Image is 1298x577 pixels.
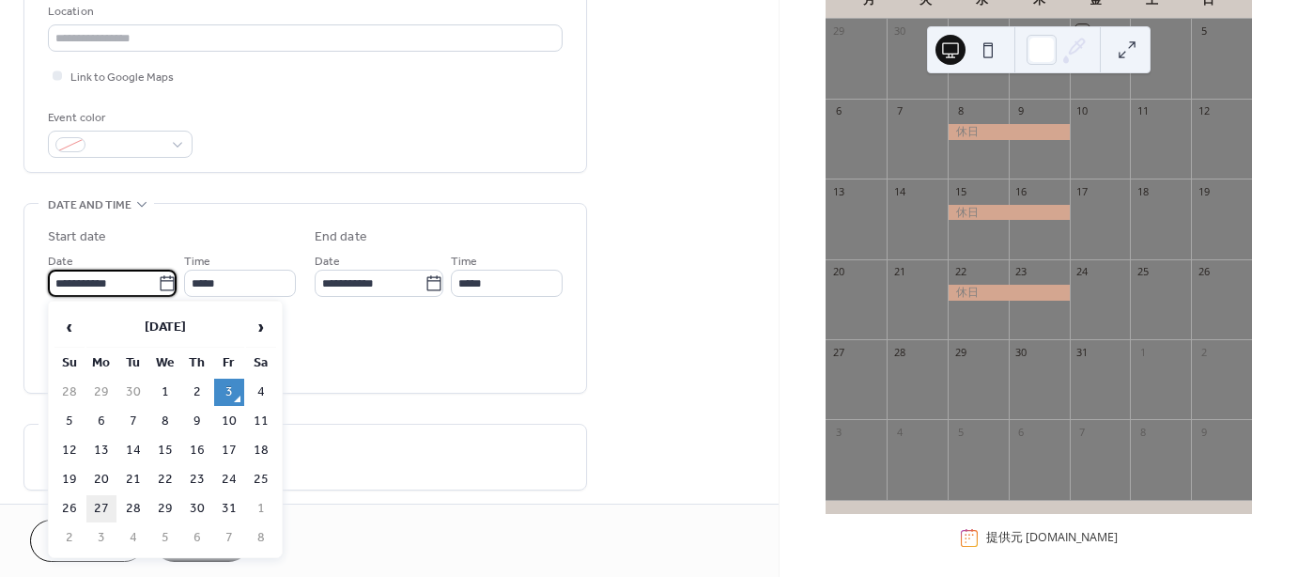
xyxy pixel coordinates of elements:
[1197,184,1211,198] div: 19
[182,437,212,464] td: 16
[150,350,180,377] th: We
[246,379,276,406] td: 4
[1026,529,1118,545] a: [DOMAIN_NAME]
[118,495,148,522] td: 28
[214,524,244,552] td: 7
[1197,24,1211,39] div: 5
[86,495,116,522] td: 27
[953,184,967,198] div: 15
[48,252,73,272] span: Date
[1014,425,1028,439] div: 6
[48,2,559,22] div: Location
[86,350,116,377] th: Mo
[246,437,276,464] td: 18
[118,350,148,377] th: Tu
[1014,345,1028,359] div: 30
[831,345,845,359] div: 27
[54,466,85,493] td: 19
[451,252,477,272] span: Time
[1136,425,1150,439] div: 8
[1014,265,1028,279] div: 23
[892,104,906,118] div: 7
[948,285,1070,301] div: 休日
[246,466,276,493] td: 25
[54,408,85,435] td: 5
[54,379,85,406] td: 28
[182,350,212,377] th: Th
[1197,425,1211,439] div: 9
[214,437,244,464] td: 17
[1014,104,1028,118] div: 9
[118,524,148,552] td: 4
[892,265,906,279] div: 21
[182,466,212,493] td: 23
[1014,24,1028,39] div: 2
[1136,345,1150,359] div: 1
[953,24,967,39] div: 1
[118,379,148,406] td: 30
[1075,425,1089,439] div: 7
[150,379,180,406] td: 1
[831,184,845,198] div: 13
[1197,345,1211,359] div: 2
[214,408,244,435] td: 10
[118,466,148,493] td: 21
[953,425,967,439] div: 5
[1075,104,1089,118] div: 10
[1075,265,1089,279] div: 24
[953,104,967,118] div: 8
[247,308,275,346] span: ›
[70,68,174,87] span: Link to Google Maps
[182,495,212,522] td: 30
[831,24,845,39] div: 29
[1136,104,1150,118] div: 11
[182,524,212,552] td: 6
[118,437,148,464] td: 14
[150,495,180,522] td: 29
[1197,104,1211,118] div: 12
[86,524,116,552] td: 3
[953,345,967,359] div: 29
[118,408,148,435] td: 7
[1136,265,1150,279] div: 25
[948,124,1070,140] div: 休日
[1075,184,1089,198] div: 17
[315,252,340,272] span: Date
[150,466,180,493] td: 22
[246,350,276,377] th: Sa
[214,350,244,377] th: Fr
[48,227,106,247] div: Start date
[214,379,244,406] td: 3
[150,408,180,435] td: 8
[54,350,85,377] th: Su
[214,466,244,493] td: 24
[86,408,116,435] td: 6
[1136,184,1150,198] div: 18
[86,466,116,493] td: 20
[1197,265,1211,279] div: 26
[892,345,906,359] div: 28
[1075,24,1089,39] div: 3
[214,495,244,522] td: 31
[86,307,244,348] th: [DATE]
[831,104,845,118] div: 6
[184,252,210,272] span: Time
[54,437,85,464] td: 12
[30,520,146,562] button: Cancel
[953,265,967,279] div: 22
[315,227,367,247] div: End date
[182,408,212,435] td: 9
[892,24,906,39] div: 30
[986,529,1118,546] div: 提供元
[1136,24,1150,39] div: 4
[150,524,180,552] td: 5
[150,437,180,464] td: 15
[54,524,85,552] td: 2
[182,379,212,406] td: 2
[948,205,1070,221] div: 休日
[86,379,116,406] td: 29
[246,408,276,435] td: 11
[831,265,845,279] div: 20
[48,108,189,128] div: Event color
